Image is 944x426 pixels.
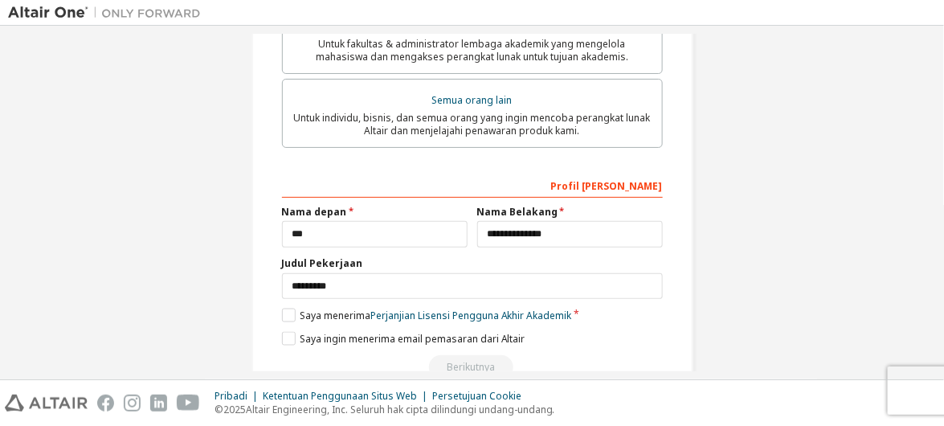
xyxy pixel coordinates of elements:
font: Nama Belakang [477,205,558,219]
font: Perjanjian Lisensi Pengguna Akhir [370,309,525,322]
font: Judul Pekerjaan [282,256,363,270]
font: Altair Engineering, Inc. Seluruh hak cipta dilindungi undang-undang. [246,403,555,416]
img: Altair Satu [8,5,209,21]
img: linkedin.svg [150,395,167,412]
font: Profil [PERSON_NAME] [551,179,663,193]
font: © [215,403,223,416]
img: instagram.svg [124,395,141,412]
font: Nama depan [282,205,347,219]
img: youtube.svg [177,395,200,412]
font: Untuk fakultas & administrator lembaga akademik yang mengelola mahasiswa dan mengakses perangkat ... [316,37,628,63]
font: Semua orang lain [432,93,513,107]
font: 2025 [223,403,246,416]
div: Provide a valid email to continue [282,355,663,379]
font: Akademik [527,309,572,322]
font: Untuk individu, bisnis, dan semua orang yang ingin mencoba perangkat lunak Altair dan menjelajahi... [294,111,651,137]
font: Ketentuan Penggunaan Situs Web [263,389,417,403]
img: altair_logo.svg [5,395,88,412]
font: Saya menerima [300,309,370,322]
font: Pribadi [215,389,247,403]
font: Persetujuan Cookie [432,389,521,403]
img: facebook.svg [97,395,114,412]
font: Saya ingin menerima email pemasaran dari Altair [300,332,525,346]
